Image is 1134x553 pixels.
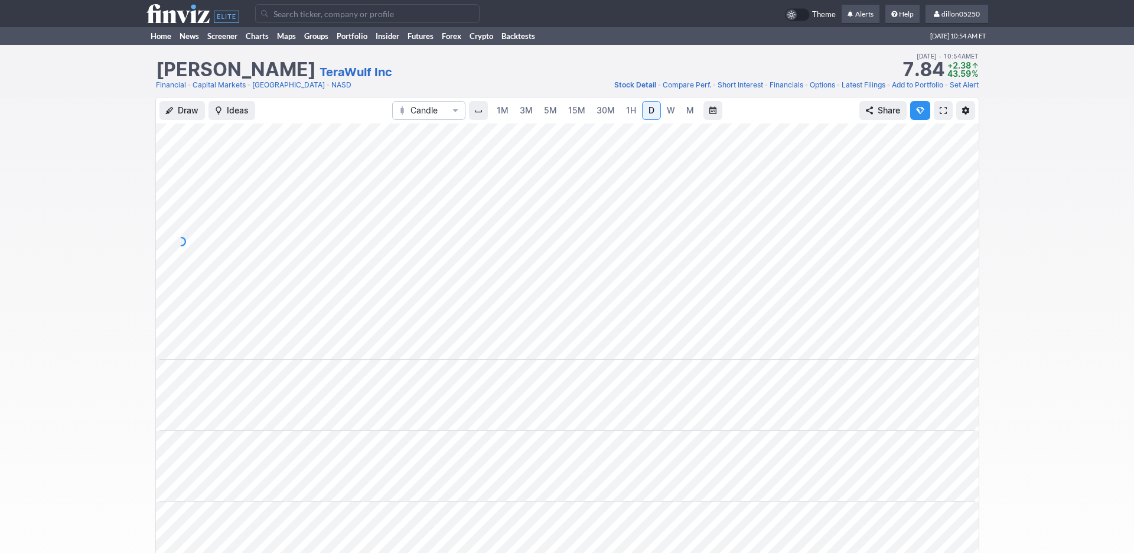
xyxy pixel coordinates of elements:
span: % [972,69,978,79]
a: Futures [403,27,438,45]
a: Financials [770,79,803,91]
a: W [661,101,680,120]
button: Ideas [208,101,255,120]
a: Financial [156,79,186,91]
span: Compare Perf. [663,80,711,89]
button: Draw [159,101,205,120]
a: Add to Portfolio [892,79,943,91]
a: Alerts [842,5,879,24]
span: • [887,79,891,91]
a: Compare Perf. [663,79,711,91]
a: Fullscreen [934,101,953,120]
a: Set Alert [950,79,979,91]
a: Charts [242,27,273,45]
a: Crypto [465,27,497,45]
span: • [764,79,768,91]
span: 1H [626,105,636,115]
a: 1H [621,101,641,120]
a: 3M [514,101,538,120]
span: +2.38 [947,60,971,70]
button: Chart Type [392,101,465,120]
a: Portfolio [333,27,372,45]
a: Latest Filings [842,79,885,91]
a: D [642,101,661,120]
span: Share [878,105,900,116]
span: Ideas [227,105,249,116]
a: Groups [300,27,333,45]
span: 3M [520,105,533,115]
a: NASD [331,79,351,91]
button: Share [859,101,907,120]
span: • [326,79,330,91]
span: Theme [812,8,836,21]
button: Range [703,101,722,120]
a: Screener [203,27,242,45]
span: • [247,79,251,91]
button: Chart Settings [956,101,975,120]
a: Help [885,5,920,24]
a: Home [146,27,175,45]
span: [DATE] 10:54 AM ET [930,27,986,45]
span: Candle [410,105,447,116]
a: Capital Markets [193,79,246,91]
a: Backtests [497,27,539,45]
span: M [686,105,694,115]
a: Stock Detail [614,79,656,91]
span: • [836,79,840,91]
span: 30M [597,105,615,115]
a: 15M [563,101,591,120]
a: Insider [372,27,403,45]
span: • [944,79,949,91]
a: News [175,27,203,45]
span: 5M [544,105,557,115]
input: Search [255,4,480,23]
a: Short Interest [718,79,763,91]
span: Draw [178,105,198,116]
span: dillon05250 [941,9,980,18]
span: D [649,105,654,115]
span: 1M [497,105,509,115]
button: Explore new features [910,101,930,120]
a: 5M [539,101,562,120]
span: Latest Filings [842,80,885,89]
span: [DATE] 10:54AM ET [917,51,979,61]
a: M [681,101,700,120]
a: TeraWulf Inc [320,64,392,80]
a: Theme [785,8,836,21]
a: 1M [491,101,514,120]
span: Stock Detail [614,80,656,89]
span: W [667,105,675,115]
a: 30M [591,101,620,120]
a: Forex [438,27,465,45]
button: Interval [469,101,488,120]
span: 43.59 [947,69,971,79]
span: • [804,79,809,91]
span: • [657,79,661,91]
a: [GEOGRAPHIC_DATA] [252,79,325,91]
a: Maps [273,27,300,45]
span: • [939,53,941,60]
strong: 7.84 [902,60,944,79]
a: dillon05250 [926,5,988,24]
a: Options [810,79,835,91]
span: • [187,79,191,91]
span: • [712,79,716,91]
h1: [PERSON_NAME] [156,60,316,79]
span: 15M [568,105,585,115]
